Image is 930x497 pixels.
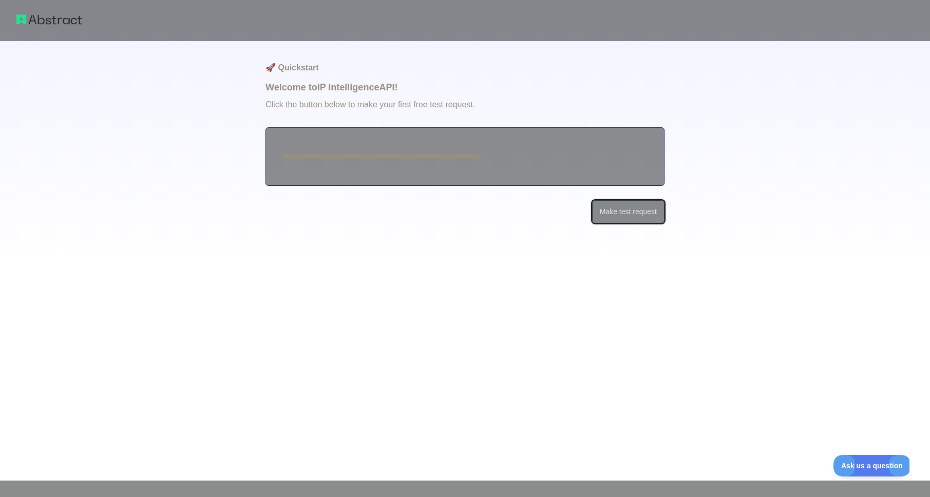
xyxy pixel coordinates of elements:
[265,41,665,80] h1: 🚀 Quickstart
[592,200,665,223] button: Make test request
[16,12,82,27] img: Abstract logo
[265,94,665,127] p: Click the button below to make your first free test request.
[265,80,665,94] h1: Welcome to IP Intelligence API!
[833,455,909,476] iframe: Toggle Customer Support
